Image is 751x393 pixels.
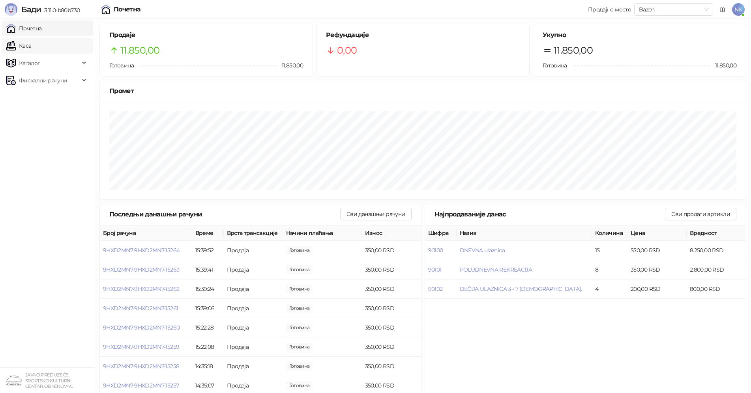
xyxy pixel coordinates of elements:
span: 350,00 [286,362,313,371]
span: 350,00 [286,343,313,351]
td: 15:39:06 [192,299,224,318]
td: 550,00 RSD [627,241,687,260]
span: 350,00 [286,323,313,332]
td: 15:22:08 [192,337,224,357]
td: Продаја [224,299,283,318]
td: 350,00 RSD [362,299,421,318]
button: 90102 [428,285,443,292]
button: 9HXD2MN7-9HXD2MN7-15257 [103,382,179,389]
td: 350,00 RSD [362,241,421,260]
td: 14:35:18 [192,357,224,376]
td: Продаја [224,260,283,279]
td: 200,00 RSD [627,279,687,299]
span: 11.850,00 [120,43,159,58]
button: 9HXD2MN7-9HXD2MN7-15264 [103,247,180,254]
td: Продаја [224,279,283,299]
td: 350,00 RSD [362,318,421,337]
span: Бади [21,5,41,14]
div: Продајно место [588,7,631,12]
span: Bazen [639,4,708,15]
th: Врста трансакције [224,225,283,241]
button: 9HXD2MN7-9HXD2MN7-15262 [103,285,179,292]
button: Сви продати артикли [665,208,736,220]
td: 15:39:41 [192,260,224,279]
img: Logo [5,3,17,16]
button: POLUDNEVNA REKREACIJA [460,266,532,273]
span: Каталог [19,55,40,71]
td: 350,00 RSD [627,260,687,279]
span: NK [732,3,745,16]
span: 350,00 [286,304,313,313]
span: 11.850,00 [710,61,736,70]
td: 350,00 RSD [362,357,421,376]
td: 8.250,00 RSD [687,241,746,260]
td: 15:39:24 [192,279,224,299]
td: Продаја [224,241,283,260]
td: 15:22:28 [192,318,224,337]
div: Последњи данашњи рачуни [109,209,340,219]
td: 4 [592,279,627,299]
span: 350,00 [286,381,313,390]
td: 8 [592,260,627,279]
a: Каса [6,38,31,54]
td: 350,00 RSD [362,337,421,357]
button: Сви данашњи рачуни [340,208,411,220]
div: Почетна [114,6,141,13]
h5: Укупно [543,30,736,40]
h5: Продаје [109,30,303,40]
span: 350,00 [286,265,313,274]
span: Фискални рачуни [19,73,67,88]
th: Цена [627,225,687,241]
th: Начини плаћања [283,225,362,241]
a: Документација [716,3,729,16]
span: Готовина [543,62,567,69]
button: 90100 [428,247,443,254]
th: Количина [592,225,627,241]
span: 350,00 [286,285,313,293]
span: 3.11.0-b80b730 [41,7,80,14]
img: 64x64-companyLogo-4a28e1f8-f217-46d7-badd-69a834a81aaf.png [6,373,22,388]
td: 800,00 RSD [687,279,746,299]
div: Најпродаваније данас [434,209,665,219]
th: Шифра [425,225,457,241]
th: Назив [457,225,592,241]
button: DEČIJA ULAZNICA 3 - 7 [DEMOGRAPHIC_DATA]. [460,285,582,292]
td: 350,00 RSD [362,279,421,299]
button: 9HXD2MN7-9HXD2MN7-15263 [103,266,179,273]
button: 9HXD2MN7-9HXD2MN7-15260 [103,324,180,331]
th: Вредност [687,225,746,241]
td: 15 [592,241,627,260]
span: 0,00 [337,43,357,58]
button: 9HXD2MN7-9HXD2MN7-15259 [103,343,179,350]
th: Износ [362,225,421,241]
button: 9HXD2MN7-9HXD2MN7-15261 [103,305,178,312]
a: Почетна [6,20,42,36]
td: 15:39:52 [192,241,224,260]
button: DNEVNA ulaznica [460,247,505,254]
th: Број рачуна [100,225,192,241]
button: 90101 [428,266,442,273]
span: 11.850,00 [554,43,593,58]
td: Продаја [224,357,283,376]
h5: Рефундације [326,30,520,40]
div: Промет [109,86,736,96]
span: 11.850,00 [276,61,303,70]
small: JAVNO PREDUZEĆE SPORTSKO KULTURNI CENTAR, OBRENOVAC [25,372,73,389]
td: Продаја [224,337,283,357]
span: 350,00 [286,246,313,255]
button: 9HXD2MN7-9HXD2MN7-15258 [103,363,179,370]
td: 350,00 RSD [362,260,421,279]
th: Време [192,225,224,241]
td: Продаја [224,318,283,337]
